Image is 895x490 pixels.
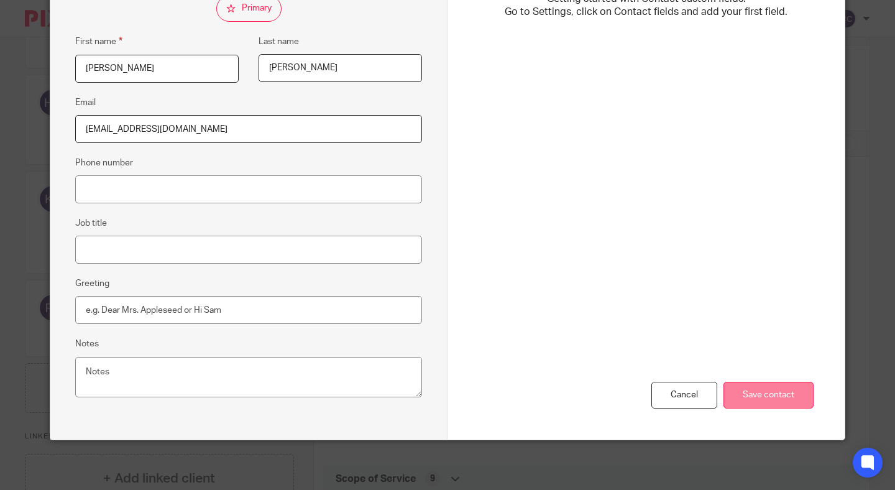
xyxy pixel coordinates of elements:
[651,382,717,409] div: Cancel
[75,277,109,290] label: Greeting
[75,338,99,350] label: Notes
[75,296,422,324] input: e.g. Dear Mrs. Appleseed or Hi Sam
[75,157,133,169] label: Phone number
[75,96,96,109] label: Email
[75,34,122,49] label: First name
[75,217,107,229] label: Job title
[723,382,814,409] input: Save contact
[259,35,299,48] label: Last name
